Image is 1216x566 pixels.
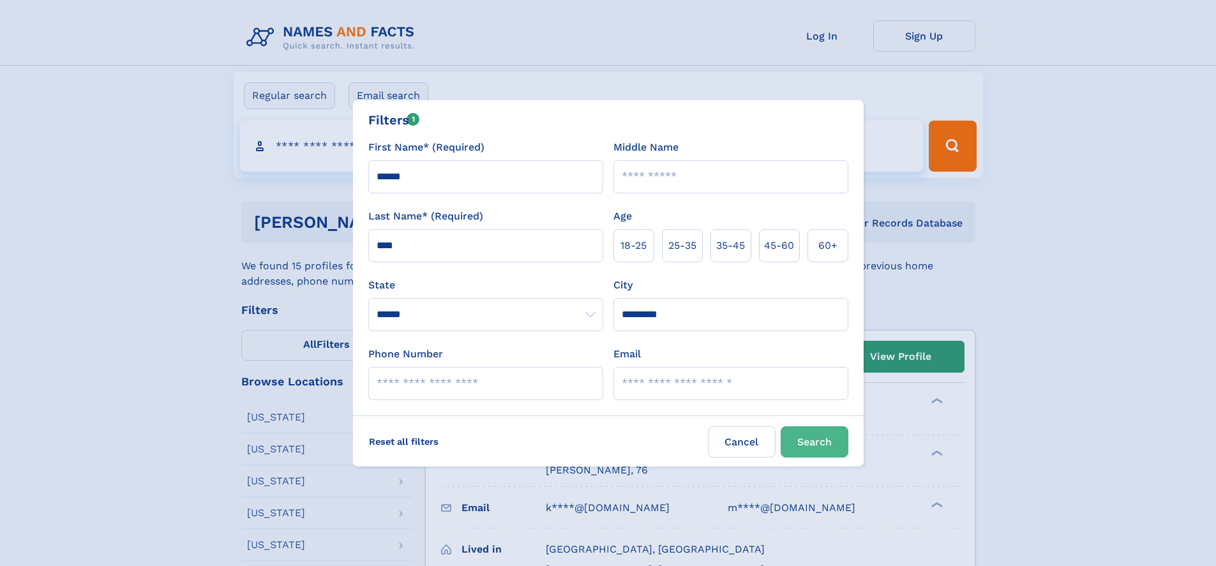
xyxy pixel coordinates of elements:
label: City [613,278,633,293]
button: Search [781,426,848,458]
span: 25‑35 [668,238,696,253]
label: Last Name* (Required) [368,209,483,224]
label: Email [613,346,641,362]
label: Age [613,209,632,224]
label: Middle Name [613,140,679,155]
label: Phone Number [368,346,443,362]
span: 35‑45 [716,238,745,253]
label: Reset all filters [361,426,447,457]
span: 45‑60 [764,238,794,253]
div: Filters [368,110,420,130]
label: First Name* (Required) [368,140,484,155]
label: State [368,278,603,293]
label: Cancel [708,426,776,458]
span: 18‑25 [620,238,647,253]
span: 60+ [818,238,837,253]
